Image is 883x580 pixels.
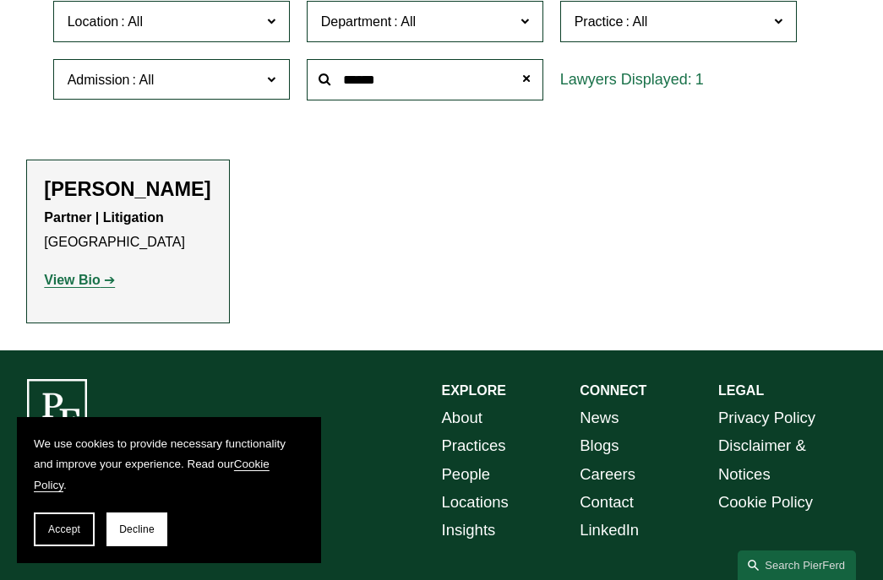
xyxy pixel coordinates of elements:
[34,434,304,496] p: We use cookies to provide necessary functionality and improve your experience. Read our .
[718,404,815,431] a: Privacy Policy
[48,523,80,535] span: Accept
[44,206,212,255] p: [GEOGRAPHIC_DATA]
[575,14,624,29] span: Practice
[695,71,704,88] span: 1
[44,177,212,202] h2: [PERSON_NAME]
[68,73,130,87] span: Admission
[34,458,270,491] a: Cookie Policy
[580,383,646,398] strong: CONNECT
[718,383,764,398] strong: LEGAL
[718,488,813,516] a: Cookie Policy
[442,460,491,488] a: People
[718,431,857,488] a: Disclaimer & Notices
[68,14,119,29] span: Location
[442,516,496,544] a: Insights
[106,512,167,546] button: Decline
[17,417,321,563] section: Cookie banner
[321,14,392,29] span: Department
[44,273,115,287] a: View Bio
[442,404,482,431] a: About
[580,460,635,488] a: Careers
[44,210,163,225] strong: Partner | Litigation
[580,431,619,459] a: Blogs
[580,488,634,516] a: Contact
[34,512,95,546] button: Accept
[44,273,100,287] strong: View Bio
[442,488,509,516] a: Locations
[442,431,506,459] a: Practices
[442,383,506,398] strong: EXPLORE
[580,404,619,431] a: News
[738,550,856,580] a: Search this site
[580,516,639,544] a: LinkedIn
[119,523,155,535] span: Decline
